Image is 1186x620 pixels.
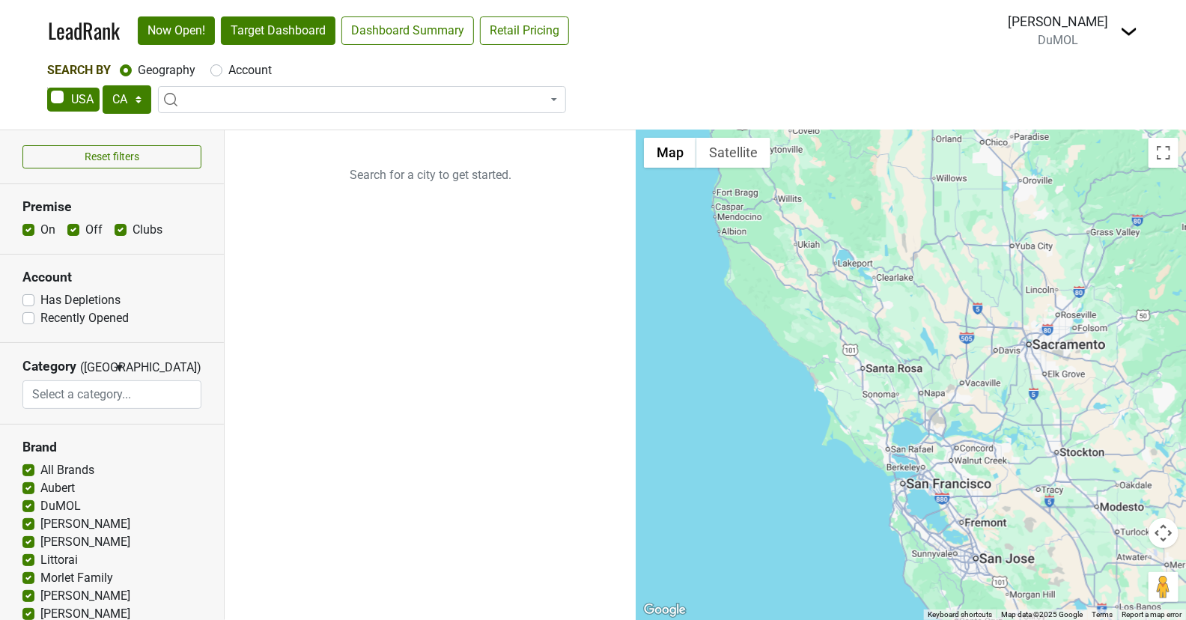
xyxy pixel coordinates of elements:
button: Reset filters [22,145,201,168]
img: Google [640,601,690,620]
span: Map data ©2025 Google [1001,610,1083,619]
span: ([GEOGRAPHIC_DATA]) [80,359,110,380]
label: Account [228,61,272,79]
label: On [40,221,55,239]
a: LeadRank [48,15,120,46]
span: ▼ [114,361,125,374]
label: [PERSON_NAME] [40,587,130,605]
label: DuMOL [40,497,81,515]
label: Clubs [133,221,162,239]
p: Search for a city to get started. [225,130,636,220]
a: Retail Pricing [480,16,569,45]
label: Has Depletions [40,291,121,309]
label: All Brands [40,461,94,479]
label: Aubert [40,479,75,497]
span: Search By [47,63,111,77]
button: Map camera controls [1149,518,1179,548]
label: Littorai [40,551,78,569]
button: Keyboard shortcuts [928,610,992,620]
label: Recently Opened [40,309,129,327]
h3: Category [22,359,76,374]
label: Off [85,221,103,239]
button: Show street map [644,138,696,168]
a: Report a map error [1122,610,1182,619]
label: [PERSON_NAME] [40,533,130,551]
button: Toggle fullscreen view [1149,138,1179,168]
input: Select a category... [23,380,201,409]
button: Show satellite imagery [696,138,770,168]
label: Geography [138,61,195,79]
a: Dashboard Summary [341,16,474,45]
div: [PERSON_NAME] [1008,12,1108,31]
h3: Account [22,270,201,285]
a: Terms (opens in new tab) [1092,610,1113,619]
img: Dropdown Menu [1120,22,1138,40]
a: Target Dashboard [221,16,335,45]
span: DuMOL [1038,33,1078,47]
button: Drag Pegman onto the map to open Street View [1149,572,1179,602]
label: [PERSON_NAME] [40,515,130,533]
h3: Brand [22,440,201,455]
label: Morlet Family [40,569,113,587]
a: Open this area in Google Maps (opens a new window) [640,601,690,620]
h3: Premise [22,199,201,215]
a: Now Open! [138,16,215,45]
